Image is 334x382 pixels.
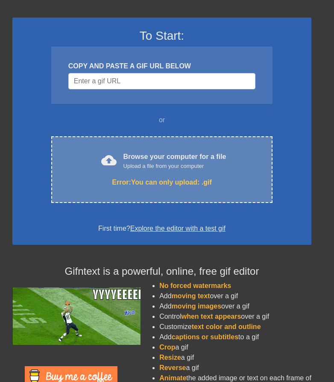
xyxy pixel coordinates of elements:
div: Browse your computer for a file [123,152,226,170]
div: First time? [23,223,300,234]
span: Reverse [159,364,186,371]
li: Add over a gif [159,291,311,301]
div: Error: You can only upload: .gif [69,177,255,188]
span: when text appears [182,313,241,320]
h4: Gifntext is a powerful, online, free gif editor [12,265,311,278]
li: a gif [159,363,311,373]
li: Add to a gif [159,332,311,342]
li: Control over a gif [159,311,311,322]
span: Animate [159,374,186,382]
input: Username [68,73,255,89]
div: Upload a file from your computer [123,162,226,170]
span: Crop [159,344,175,351]
span: moving images [172,303,221,310]
li: Add over a gif [159,301,311,311]
span: moving text [172,292,210,300]
span: Resize [159,354,181,361]
span: cloud_upload [101,153,117,168]
li: a gif [159,353,311,363]
img: football_small.gif [12,288,141,345]
li: a gif [159,342,311,353]
span: No forced watermarks [159,282,231,289]
div: or [35,115,289,125]
span: captions or subtitles [172,333,238,341]
span: text color and outline [192,323,261,330]
div: COPY AND PASTE A GIF URL BELOW [68,61,255,71]
li: Customize [159,322,311,332]
h3: To Start: [23,29,300,43]
a: Explore the editor with a test gif [130,225,226,232]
